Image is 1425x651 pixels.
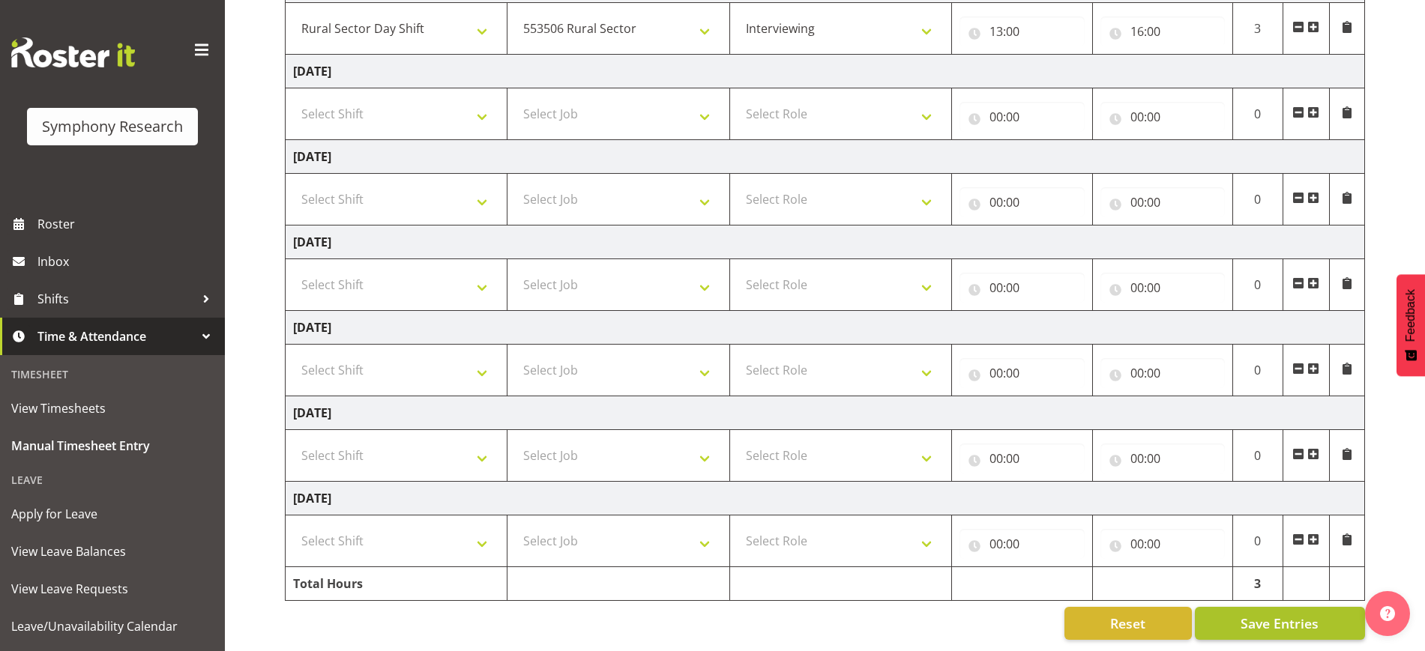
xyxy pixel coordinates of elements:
a: Manual Timesheet Entry [4,427,221,464]
div: Symphony Research [42,115,183,138]
div: Timesheet [4,359,221,390]
div: Leave [4,464,221,495]
input: Click to select... [959,102,1084,132]
span: View Timesheets [11,397,214,420]
td: 0 [1232,174,1283,225]
span: Shifts [37,288,195,310]
td: 3 [1232,567,1283,601]
span: Roster [37,213,217,235]
a: Leave/Unavailability Calendar [4,608,221,645]
button: Reset [1064,607,1192,640]
input: Click to select... [1100,16,1225,46]
td: 0 [1232,430,1283,482]
input: Click to select... [1100,102,1225,132]
img: help-xxl-2.png [1380,606,1395,621]
td: Total Hours [286,567,507,601]
span: Leave/Unavailability Calendar [11,615,214,638]
input: Click to select... [1100,358,1225,388]
td: [DATE] [286,55,1365,88]
a: View Timesheets [4,390,221,427]
a: View Leave Requests [4,570,221,608]
span: Time & Attendance [37,325,195,348]
span: Inbox [37,250,217,273]
input: Click to select... [959,529,1084,559]
span: Manual Timesheet Entry [11,434,214,457]
input: Click to select... [959,273,1084,303]
td: 3 [1232,3,1283,55]
input: Click to select... [1100,187,1225,217]
input: Click to select... [959,443,1084,473]
td: [DATE] [286,482,1365,515]
input: Click to select... [959,358,1084,388]
input: Click to select... [1100,273,1225,303]
button: Save Entries [1195,607,1365,640]
input: Click to select... [1100,529,1225,559]
td: 0 [1232,345,1283,396]
td: 0 [1232,515,1283,567]
td: 0 [1232,88,1283,140]
td: [DATE] [286,311,1365,345]
td: 0 [1232,259,1283,311]
input: Click to select... [1100,443,1225,473]
span: Apply for Leave [11,503,214,525]
td: [DATE] [286,396,1365,430]
td: [DATE] [286,140,1365,174]
span: View Leave Requests [11,578,214,600]
input: Click to select... [959,187,1084,217]
span: Feedback [1404,289,1418,342]
input: Click to select... [959,16,1084,46]
img: Rosterit website logo [11,37,135,67]
span: View Leave Balances [11,540,214,563]
button: Feedback - Show survey [1397,274,1425,376]
a: Apply for Leave [4,495,221,533]
span: Save Entries [1241,614,1319,633]
a: View Leave Balances [4,533,221,570]
td: [DATE] [286,225,1365,259]
span: Reset [1110,614,1145,633]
